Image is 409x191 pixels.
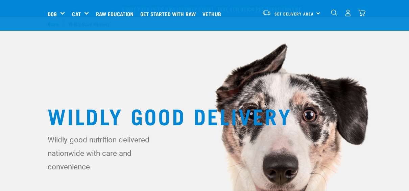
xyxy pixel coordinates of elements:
span: Set Delivery Area [274,12,314,15]
img: van-moving.png [262,10,271,16]
img: home-icon-1@2x.png [331,9,337,16]
h1: Wildly Good Delivery [48,103,361,128]
a: Dog [48,10,57,18]
img: user.png [344,9,352,17]
a: Cat [72,10,80,18]
a: Get started with Raw [139,0,201,27]
p: Wildly good nutrition delivered nationwide with care and convenience. [48,133,173,173]
a: Vethub [201,0,226,27]
a: Raw Education [94,0,139,27]
img: home-icon@2x.png [358,9,365,17]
